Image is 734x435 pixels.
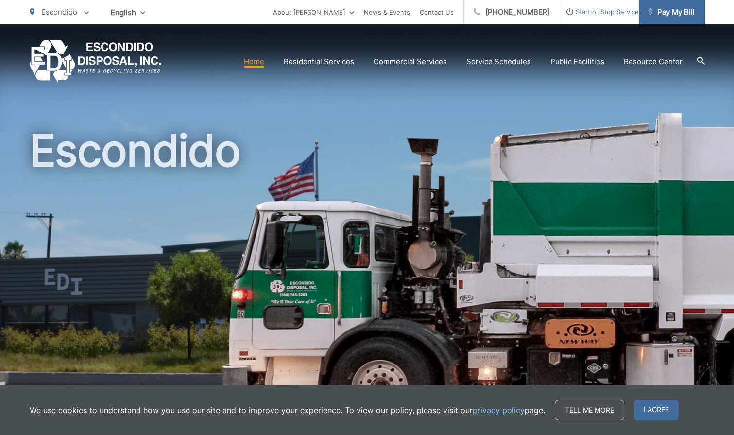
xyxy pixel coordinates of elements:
p: We use cookies to understand how you use our site and to improve your experience. To view our pol... [30,404,545,416]
a: Tell me more [555,400,624,420]
span: English [103,4,153,21]
a: Contact Us [420,6,454,18]
a: Commercial Services [374,56,447,68]
a: Residential Services [284,56,354,68]
a: Service Schedules [466,56,531,68]
a: Home [244,56,264,68]
span: Escondido [41,7,77,17]
a: EDCD logo. Return to the homepage. [30,40,161,83]
h1: Escondido [30,126,705,434]
a: Public Facilities [550,56,604,68]
a: Resource Center [624,56,683,68]
a: News & Events [364,6,410,18]
span: Pay My Bill [649,6,695,18]
a: privacy policy [473,404,525,416]
a: About [PERSON_NAME] [273,6,354,18]
span: I agree [634,400,679,420]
